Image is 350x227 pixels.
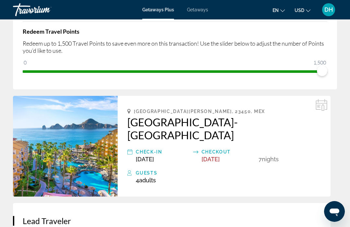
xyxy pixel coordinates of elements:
[324,201,345,222] iframe: Button to launch messaging window
[202,156,220,163] span: [DATE]
[187,7,208,12] a: Getaways
[259,156,262,163] span: 7
[136,148,190,156] div: Check-In
[23,216,321,226] h3: Lead Traveler
[23,40,327,54] p: Redeem up to 1,500 Travel Points to save even more on this transaction! Use the slider below to a...
[136,169,321,177] div: Guests
[142,7,174,12] a: Getaways Plus
[134,109,265,114] span: [GEOGRAPHIC_DATA][PERSON_NAME], 23450, MEX
[202,148,255,156] div: Checkout
[324,6,333,13] span: DH
[312,59,327,66] span: 1,500
[262,156,279,163] span: Nights
[295,8,304,13] span: USD
[127,116,321,142] a: [GEOGRAPHIC_DATA]-[GEOGRAPHIC_DATA]
[139,177,156,184] span: Adults
[295,6,310,15] button: Change currency
[320,3,337,17] button: User Menu
[136,177,156,184] span: 4
[23,70,327,72] ngx-slider: ngx-slider
[13,1,78,18] a: Travorium
[23,59,28,66] span: 0
[23,28,327,35] h4: Redeem Travel Points
[13,96,118,197] img: Villa del Palmar-Cabo
[273,6,285,15] button: Change language
[273,8,279,13] span: en
[136,156,154,163] span: [DATE]
[317,66,327,76] span: ngx-slider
